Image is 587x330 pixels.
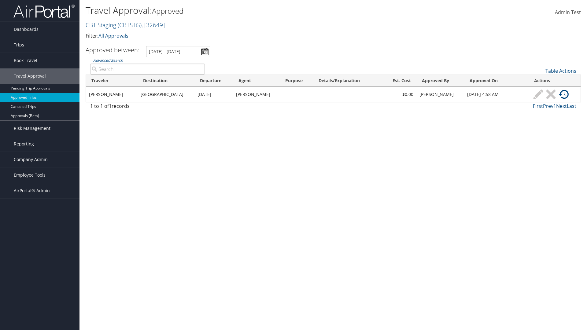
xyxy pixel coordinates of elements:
th: Approved By: activate to sort column ascending [416,75,464,87]
a: CBT Staging [86,21,165,29]
td: [PERSON_NAME] [233,87,280,102]
img: ta-modify-inactive.png [533,90,543,99]
th: Approved On: activate to sort column ascending [464,75,529,87]
span: 1 [109,103,112,109]
td: [GEOGRAPHIC_DATA] [138,87,194,102]
input: [DATE] - [DATE] [146,46,210,57]
span: Reporting [14,136,34,152]
a: 1 [553,103,556,109]
span: Dashboards [14,22,39,37]
th: Traveler: activate to sort column ascending [86,75,138,87]
td: [PERSON_NAME] [416,87,464,102]
a: Cancel [545,90,557,99]
h1: Travel Approval: [86,4,416,17]
td: [DATE] [194,87,233,102]
th: Actions [529,75,581,87]
th: Details/Explanation [313,75,383,87]
input: Advanced Search [90,64,205,75]
td: [PERSON_NAME] [86,87,138,102]
small: Approved [152,6,183,16]
span: Trips [14,37,24,53]
span: Travel Approval [14,68,46,84]
span: AirPortal® Admin [14,183,50,198]
p: Filter: [86,32,416,40]
span: , [ 32649 ] [142,21,165,29]
th: Est. Cost: activate to sort column ascending [383,75,417,87]
th: Destination: activate to sort column ascending [138,75,194,87]
a: Table Actions [545,68,576,74]
span: Risk Management [14,121,50,136]
img: ta-cancel-inactive.png [546,90,556,99]
td: $0.00 [383,87,417,102]
a: Last [567,103,576,109]
a: Next [556,103,567,109]
span: ( CBTSTG ) [118,21,142,29]
span: Admin Test [555,9,581,16]
th: Agent [233,75,280,87]
a: Admin Test [555,3,581,22]
a: View History [557,90,570,99]
span: Employee Tools [14,167,46,183]
a: Prev [543,103,553,109]
a: Advanced Search [93,58,123,63]
span: Book Travel [14,53,37,68]
th: Purpose [280,75,313,87]
a: All Approvals [98,32,128,39]
h3: Approved between: [86,46,139,54]
img: airportal-logo.png [13,4,75,18]
a: Modify [532,90,545,99]
span: Company Admin [14,152,48,167]
th: Departure: activate to sort column ascending [194,75,233,87]
a: First [533,103,543,109]
div: 1 to 1 of records [90,102,205,113]
img: ta-history.png [559,90,569,99]
td: [DATE] 4:58 AM [464,87,529,102]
